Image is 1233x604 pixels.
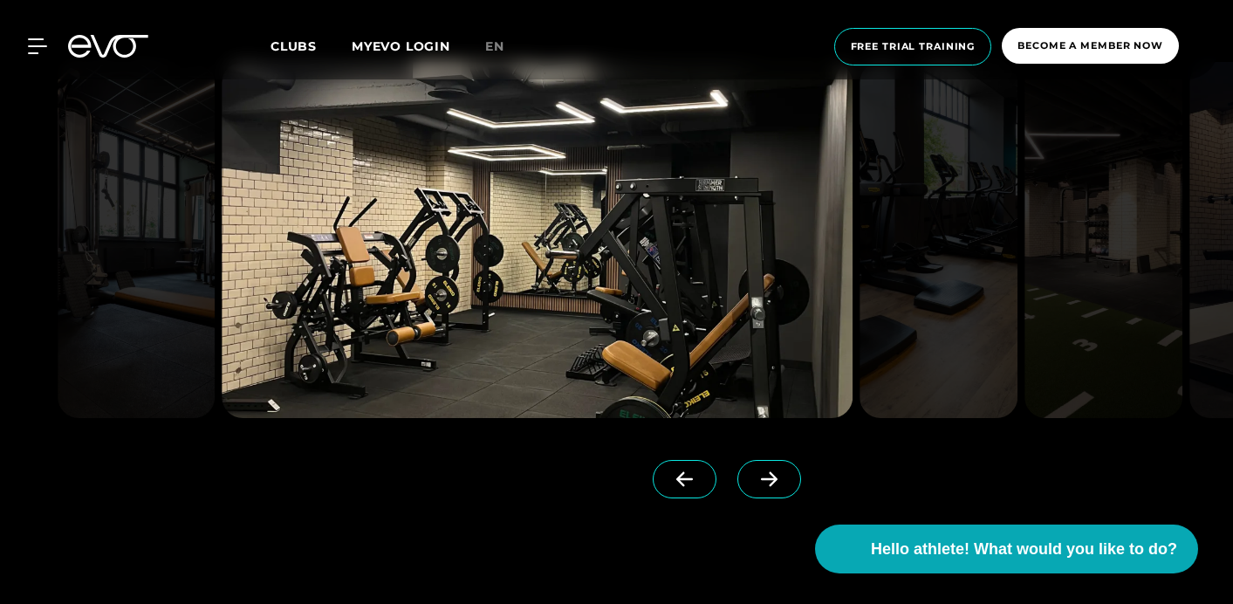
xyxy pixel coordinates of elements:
[829,28,997,65] a: Free trial training
[997,28,1184,65] a: Become a member now
[58,62,216,418] img: evofitness
[485,37,525,57] a: en
[271,38,317,54] font: Clubs
[222,62,853,418] img: evofitness
[271,38,352,54] a: Clubs
[485,38,504,54] font: en
[871,540,1177,558] font: Hello athlete! What would you like to do?
[860,62,1018,418] img: evofitness
[851,40,976,52] font: Free trial training
[1024,62,1182,418] img: evofitness
[815,525,1198,573] button: Hello athlete! What would you like to do?
[1017,39,1163,51] font: Become a member now
[352,38,450,54] a: MYEVO LOGIN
